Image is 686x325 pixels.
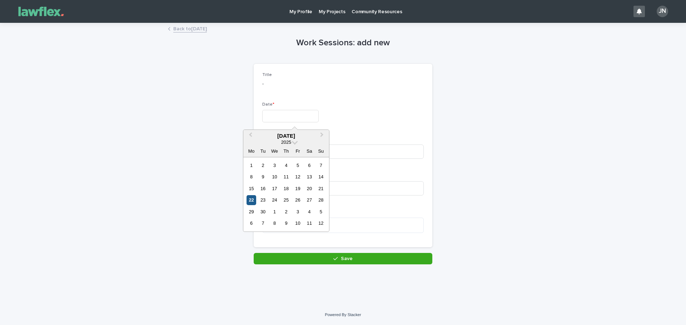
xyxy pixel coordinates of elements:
p: - [262,80,424,88]
a: Back to[DATE] [173,24,207,32]
div: Choose Monday, 8 September 2025 [247,172,256,182]
div: Choose Thursday, 4 September 2025 [281,161,291,170]
div: Su [316,146,326,156]
div: Choose Saturday, 4 October 2025 [304,207,314,217]
div: Choose Wednesday, 8 October 2025 [270,218,279,228]
div: Choose Sunday, 28 September 2025 [316,195,326,205]
div: Choose Friday, 10 October 2025 [293,218,303,228]
div: Choose Wednesday, 1 October 2025 [270,207,279,217]
div: Choose Thursday, 9 October 2025 [281,218,291,228]
div: Choose Thursday, 25 September 2025 [281,195,291,205]
div: Choose Thursday, 11 September 2025 [281,172,291,182]
div: Mo [247,146,256,156]
div: Th [281,146,291,156]
div: Choose Friday, 19 September 2025 [293,184,303,193]
img: Gnvw4qrBSHOAfo8VMhG6 [14,4,68,19]
div: JN [657,6,668,17]
div: Choose Wednesday, 10 September 2025 [270,172,279,182]
div: Tu [258,146,268,156]
button: Next Month [317,131,328,142]
div: Choose Tuesday, 23 September 2025 [258,195,268,205]
div: Choose Wednesday, 17 September 2025 [270,184,279,193]
div: Choose Saturday, 27 September 2025 [304,195,314,205]
div: Choose Tuesday, 7 October 2025 [258,218,268,228]
div: Choose Friday, 12 September 2025 [293,172,303,182]
button: Save [254,253,432,264]
div: Choose Sunday, 5 October 2025 [316,207,326,217]
div: Choose Sunday, 14 September 2025 [316,172,326,182]
div: Choose Monday, 22 September 2025 [247,195,256,205]
a: Powered By Stacker [325,313,361,317]
div: Choose Tuesday, 2 September 2025 [258,161,268,170]
div: Choose Sunday, 12 October 2025 [316,218,326,228]
div: Choose Tuesday, 16 September 2025 [258,184,268,193]
div: Choose Saturday, 13 September 2025 [304,172,314,182]
div: [DATE] [243,133,329,139]
div: Choose Friday, 5 September 2025 [293,161,303,170]
div: Choose Thursday, 2 October 2025 [281,207,291,217]
div: Choose Saturday, 6 September 2025 [304,161,314,170]
div: Choose Wednesday, 3 September 2025 [270,161,279,170]
div: We [270,146,279,156]
div: Choose Wednesday, 24 September 2025 [270,195,279,205]
span: Date [262,102,274,107]
div: Choose Sunday, 7 September 2025 [316,161,326,170]
div: Sa [304,146,314,156]
h1: Work Sessions: add new [254,38,432,48]
div: Choose Monday, 6 October 2025 [247,218,256,228]
div: Choose Thursday, 18 September 2025 [281,184,291,193]
div: month 2025-09 [245,159,327,229]
div: Fr [293,146,303,156]
div: Choose Monday, 1 September 2025 [247,161,256,170]
button: Previous Month [244,131,255,142]
div: Choose Friday, 3 October 2025 [293,207,303,217]
div: Choose Saturday, 11 October 2025 [304,218,314,228]
div: Choose Friday, 26 September 2025 [293,195,303,205]
div: Choose Tuesday, 30 September 2025 [258,207,268,217]
span: Save [341,256,353,261]
div: Choose Monday, 29 September 2025 [247,207,256,217]
span: 2025 [281,139,291,145]
span: Title [262,73,272,77]
div: Choose Tuesday, 9 September 2025 [258,172,268,182]
div: Choose Monday, 15 September 2025 [247,184,256,193]
div: Choose Sunday, 21 September 2025 [316,184,326,193]
div: Choose Saturday, 20 September 2025 [304,184,314,193]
